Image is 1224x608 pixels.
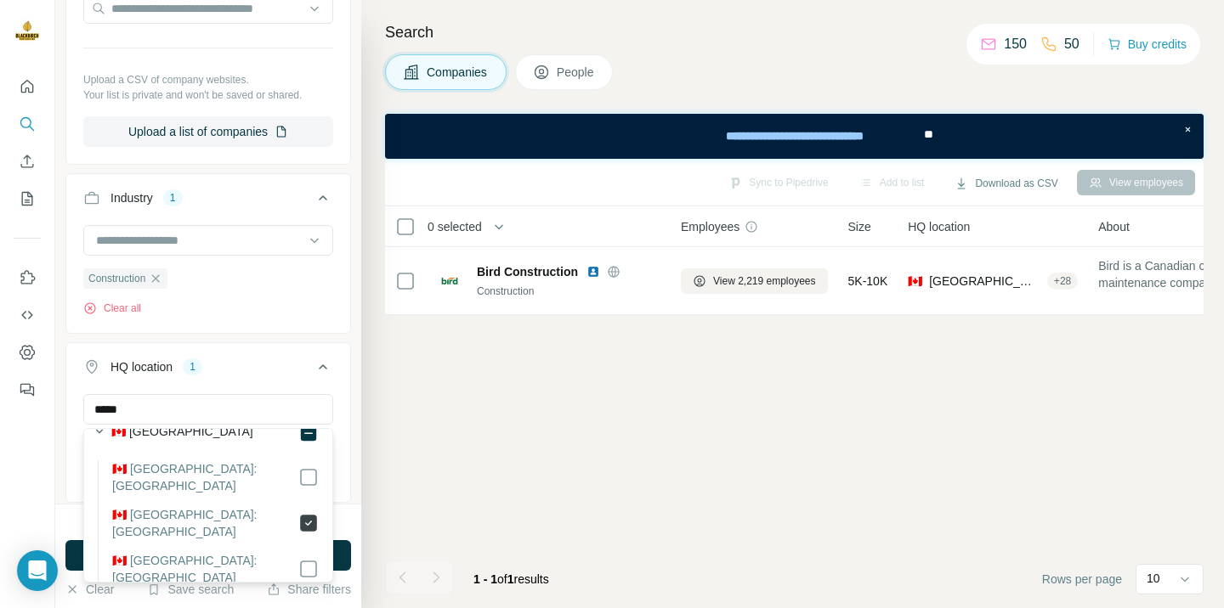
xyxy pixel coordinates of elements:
span: People [557,64,596,81]
span: of [497,572,507,586]
span: 1 - 1 [473,572,497,586]
button: Clear all [83,301,141,316]
p: 10 [1147,570,1160,587]
span: Size [848,218,871,235]
p: 150 [1004,34,1027,54]
button: Use Surfe on LinkedIn [14,262,41,293]
div: HQ location [110,358,173,375]
div: Construction [477,284,660,299]
span: Bird Construction [477,263,578,280]
button: Run search [65,540,351,571]
label: 🇨🇦 [GEOGRAPHIC_DATA]: [GEOGRAPHIC_DATA] [112,506,298,540]
button: View 2,219 employees [681,268,828,294]
span: HQ location [908,218,970,235]
span: About [1098,218,1130,235]
button: Buy credits [1108,32,1187,56]
button: Enrich CSV [14,146,41,177]
button: Search [14,109,41,139]
div: 1 [163,190,183,205]
span: results [473,572,549,586]
span: 1 [507,572,514,586]
span: Construction [88,271,145,286]
button: Save search [147,581,234,598]
div: Open Intercom Messenger [17,550,58,591]
label: 🇨🇦 [GEOGRAPHIC_DATA] [111,423,253,443]
span: Employees [681,218,739,235]
button: Clear [65,581,114,598]
div: + 28 [1047,273,1078,289]
span: Rows per page [1042,571,1122,588]
span: 5K-10K [848,273,888,290]
button: Dashboard [14,337,41,368]
span: 0 selected [428,218,482,235]
button: Share filters [267,581,351,598]
p: Upload a CSV of company websites. [83,72,333,87]
iframe: Banner [385,114,1204,159]
p: 50 [1064,34,1079,54]
span: [GEOGRAPHIC_DATA], [GEOGRAPHIC_DATA] [929,273,1040,290]
img: LinkedIn logo [586,265,600,279]
div: Industry [110,189,153,206]
span: Companies [427,64,489,81]
button: Quick start [14,71,41,102]
p: Your list is private and won't be saved or shared. [83,87,333,103]
label: 🇨🇦 [GEOGRAPHIC_DATA]: [GEOGRAPHIC_DATA] [112,552,298,586]
button: Feedback [14,374,41,405]
span: 🇨🇦 [908,273,922,290]
h4: Search [385,20,1204,44]
span: View 2,219 employees [713,273,816,289]
button: Upload a list of companies [83,116,333,147]
button: Download as CSV [943,171,1069,196]
button: My lists [14,183,41,214]
label: 🇨🇦 [GEOGRAPHIC_DATA]: [GEOGRAPHIC_DATA] [112,460,298,494]
button: Use Surfe API [14,300,41,330]
img: Logo of Bird Construction [436,267,463,295]
img: Avatar [14,17,41,44]
button: HQ location1 [66,346,350,394]
button: Industry1 [66,177,350,225]
div: 1 [183,359,202,374]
